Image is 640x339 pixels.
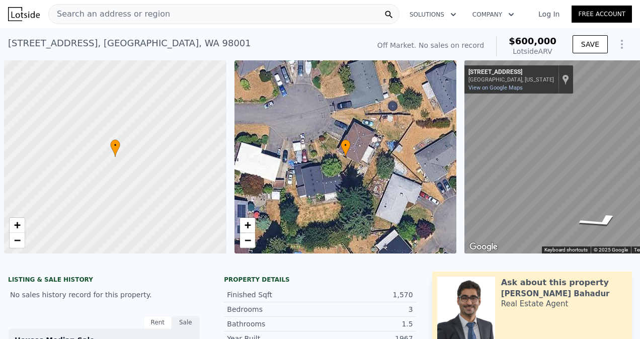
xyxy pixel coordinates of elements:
div: LISTING & SALE HISTORY [8,276,200,286]
div: No sales history record for this property. [8,286,200,304]
div: [STREET_ADDRESS] [468,68,554,76]
div: Rent [143,316,172,329]
span: • [341,141,351,150]
span: − [244,234,251,246]
a: Open this area in Google Maps (opens a new window) [467,240,500,253]
a: View on Google Maps [468,84,523,91]
div: Bathrooms [227,319,320,329]
span: • [110,141,120,150]
span: + [14,219,21,231]
span: $600,000 [509,36,556,46]
div: 3 [320,304,413,314]
div: [PERSON_NAME] Bahadur [501,289,610,299]
div: [GEOGRAPHIC_DATA], [US_STATE] [468,76,554,83]
div: [STREET_ADDRESS] , [GEOGRAPHIC_DATA] , WA 98001 [8,36,251,50]
button: Show Options [612,34,632,54]
div: 1,570 [320,290,413,300]
div: Off Market. No sales on record [377,40,484,50]
button: Solutions [402,6,464,24]
div: Finished Sqft [227,290,320,300]
a: Zoom out [240,233,255,248]
img: Google [467,240,500,253]
div: • [341,139,351,157]
div: Real Estate Agent [501,299,569,309]
span: + [244,219,251,231]
span: © 2025 Google [594,247,628,252]
a: Zoom in [240,218,255,233]
span: Search an address or region [49,8,170,20]
div: 1.5 [320,319,413,329]
div: Bedrooms [227,304,320,314]
button: Company [464,6,522,24]
div: Sale [172,316,200,329]
a: Free Account [572,6,632,23]
a: Log In [526,9,572,19]
div: Property details [224,276,416,284]
span: − [14,234,21,246]
div: • [110,139,120,157]
a: Show location on map [562,74,569,85]
div: Ask about this property [501,277,609,289]
img: Lotside [8,7,40,21]
button: SAVE [573,35,608,53]
a: Zoom out [10,233,25,248]
a: Zoom in [10,218,25,233]
div: Lotside ARV [509,46,556,56]
button: Keyboard shortcuts [544,246,588,253]
path: Go West, S 296th Pl [563,210,638,233]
